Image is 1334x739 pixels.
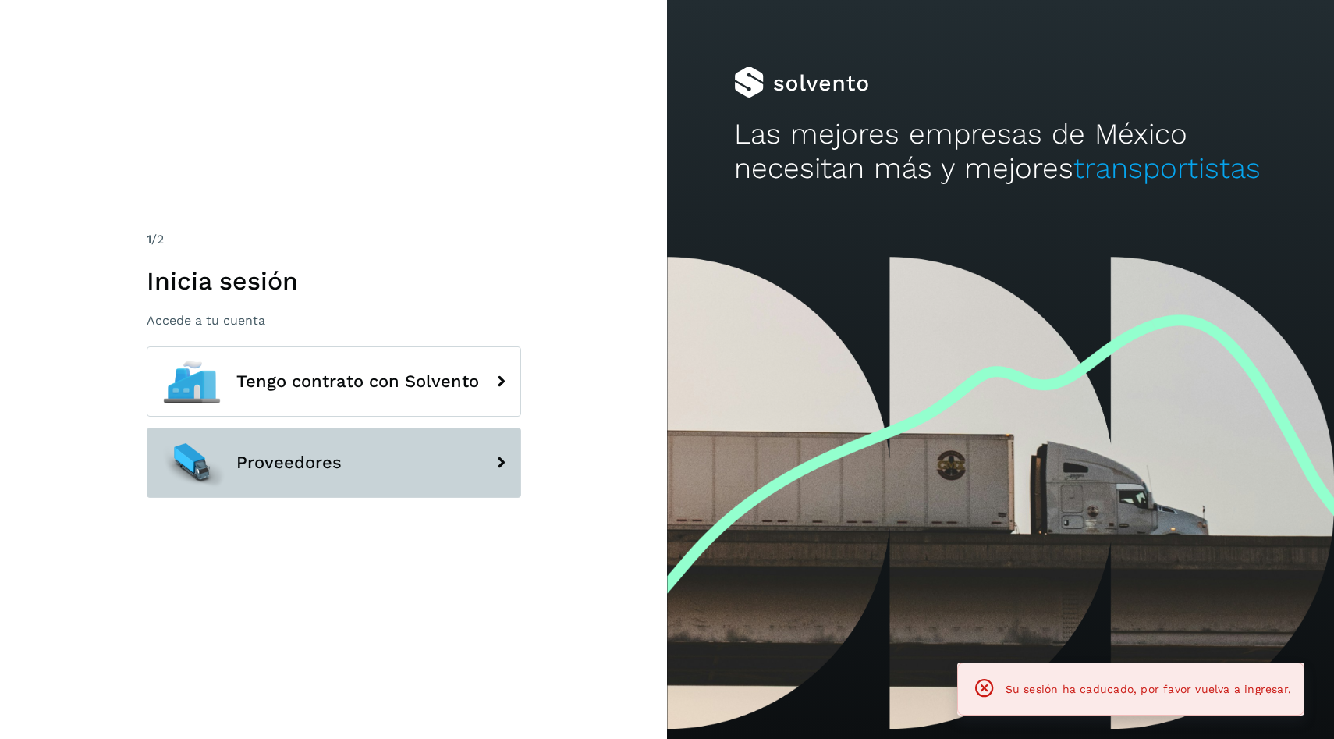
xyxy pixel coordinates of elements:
[147,266,521,296] h1: Inicia sesión
[1073,151,1261,185] span: transportistas
[147,232,151,247] span: 1
[236,372,479,391] span: Tengo contrato con Solvento
[236,453,342,472] span: Proveedores
[147,313,521,328] p: Accede a tu cuenta
[147,346,521,417] button: Tengo contrato con Solvento
[147,230,521,249] div: /2
[147,428,521,498] button: Proveedores
[1006,683,1291,695] span: Su sesión ha caducado, por favor vuelva a ingresar.
[734,117,1268,187] h2: Las mejores empresas de México necesitan más y mejores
